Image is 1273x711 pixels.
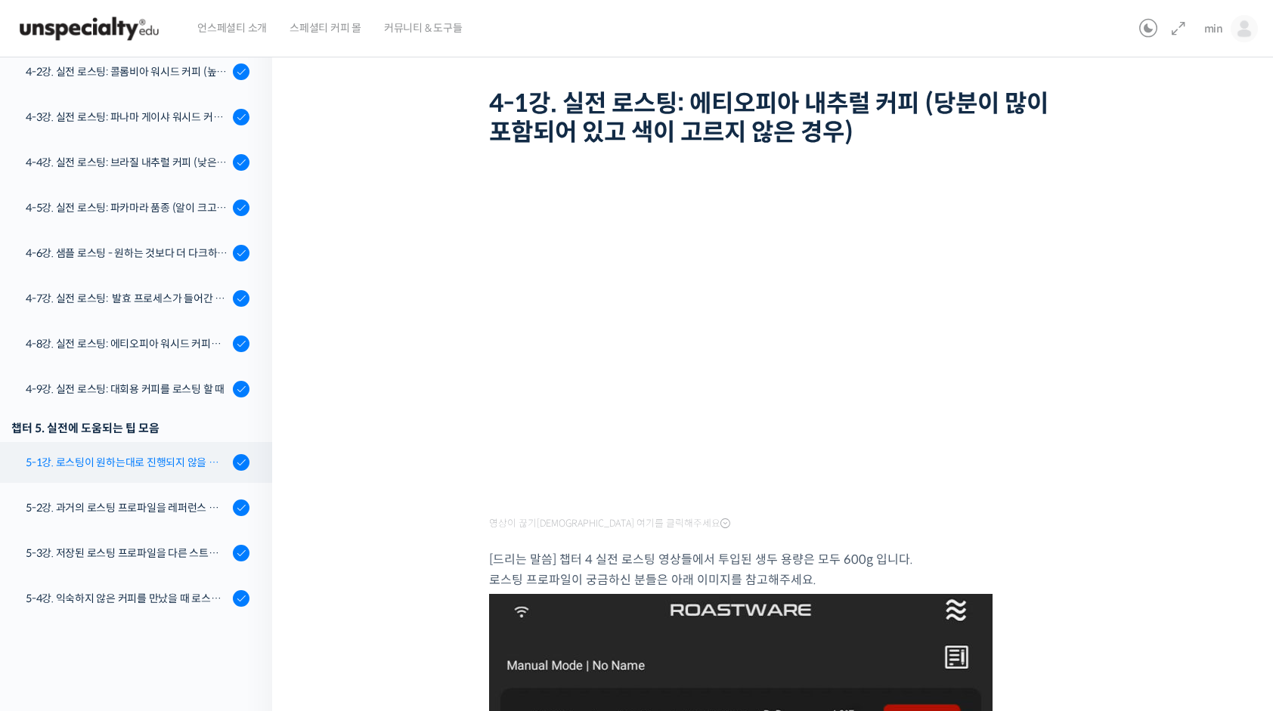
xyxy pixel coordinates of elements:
[26,499,228,516] div: 5-2강. 과거의 로스팅 프로파일을 레퍼런스 삼아 리뷰하는 방법
[48,502,57,514] span: 홈
[5,479,100,517] a: 홈
[195,479,290,517] a: 설정
[489,518,730,530] span: 영상이 끊기[DEMOGRAPHIC_DATA] 여기를 클릭해주세요
[26,245,228,261] div: 4-6강. 샘플 로스팅 - 원하는 것보다 더 다크하게 로스팅 하는 이유
[100,479,195,517] a: 대화
[26,381,228,397] div: 4-9강. 실전 로스팅: 대회용 커피를 로스팅 할 때
[26,63,228,80] div: 4-2강. 실전 로스팅: 콜롬비아 워시드 커피 (높은 밀도와 수분율 때문에 1차 크랙에서 많은 수분을 방출하는 경우)
[26,335,228,352] div: 4-8강. 실전 로스팅: 에티오피아 워시드 커피를 에스프레소용으로 로스팅 할 때
[26,454,228,471] div: 5-1강. 로스팅이 원하는대로 진행되지 않을 때, 일관성이 떨어질 때
[26,545,228,561] div: 5-3강. 저장된 로스팅 프로파일을 다른 스트롱홀드 로스팅 머신에서 적용할 경우에 보정하는 방법
[138,502,156,515] span: 대화
[26,199,228,216] div: 4-5강. 실전 로스팅: 파카마라 품종 (알이 크고 산지에서 건조가 고르게 되기 힘든 경우)
[26,290,228,307] div: 4-7강. 실전 로스팅: 발효 프로세스가 들어간 커피를 필터용으로 로스팅 할 때
[26,109,228,125] div: 4-3강. 실전 로스팅: 파나마 게이샤 워시드 커피 (플레이버 프로파일이 로스팅하기 까다로운 경우)
[234,502,252,514] span: 설정
[26,154,228,171] div: 4-4강. 실전 로스팅: 브라질 내추럴 커피 (낮은 고도에서 재배되어 당분과 밀도가 낮은 경우)
[489,549,1064,590] p: [드리는 말씀] 챕터 4 실전 로스팅 영상들에서 투입된 생두 용량은 모두 600g 입니다. 로스팅 프로파일이 궁금하신 분들은 아래 이미지를 참고해주세요.
[11,418,249,438] div: 챕터 5. 실전에 도움되는 팁 모음
[489,89,1064,147] h1: 4-1강. 실전 로스팅: 에티오피아 내추럴 커피 (당분이 많이 포함되어 있고 색이 고르지 않은 경우)
[26,590,228,607] div: 5-4강. 익숙하지 않은 커피를 만났을 때 로스팅 전략 세우는 방법
[1204,22,1223,36] span: min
